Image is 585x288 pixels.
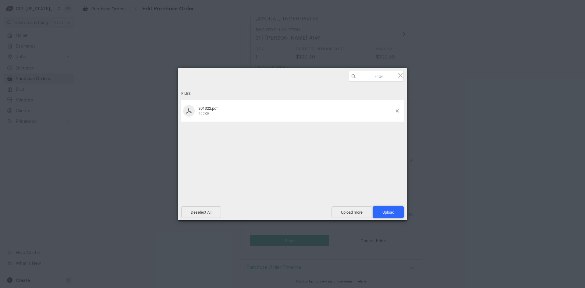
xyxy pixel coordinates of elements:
span: 301322.pdf [198,106,218,111]
div: Files [181,88,404,99]
span: Deselect All [181,206,221,218]
div: 301322.pdf [197,106,396,116]
span: Upload more [331,206,372,218]
span: Upload [373,206,404,218]
span: Click here or hit ESC to close picker [397,72,404,79]
span: Upload [382,210,394,215]
input: Filter [349,71,404,82]
span: 292KB [198,112,209,116]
